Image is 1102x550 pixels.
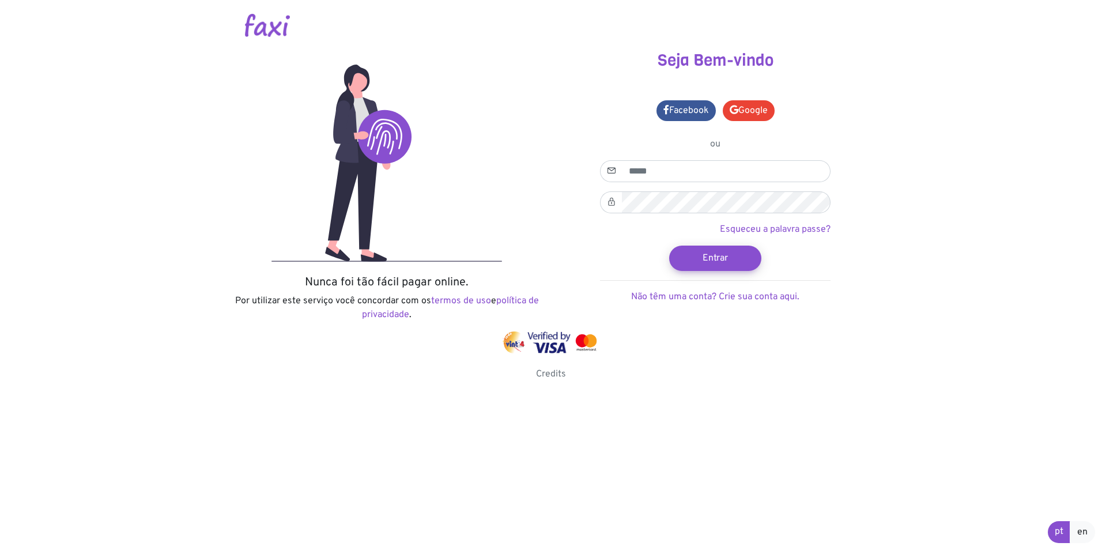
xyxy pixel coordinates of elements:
a: termos de uso [431,295,491,307]
a: Esqueceu a palavra passe? [720,224,831,235]
img: vinti4 [503,331,526,353]
button: Entrar [669,246,761,271]
img: visa [527,331,571,353]
a: Não têm uma conta? Crie sua conta aqui. [631,291,799,303]
img: mastercard [573,331,599,353]
a: Google [723,100,775,121]
h5: Nunca foi tão fácil pagar online. [231,276,542,289]
a: Credits [536,368,566,380]
p: ou [600,137,831,151]
h3: Seja Bem-vindo [560,51,871,70]
p: Por utilizar este serviço você concordar com os e . [231,294,542,322]
a: Facebook [656,100,716,121]
a: pt [1048,521,1070,543]
a: en [1070,521,1095,543]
